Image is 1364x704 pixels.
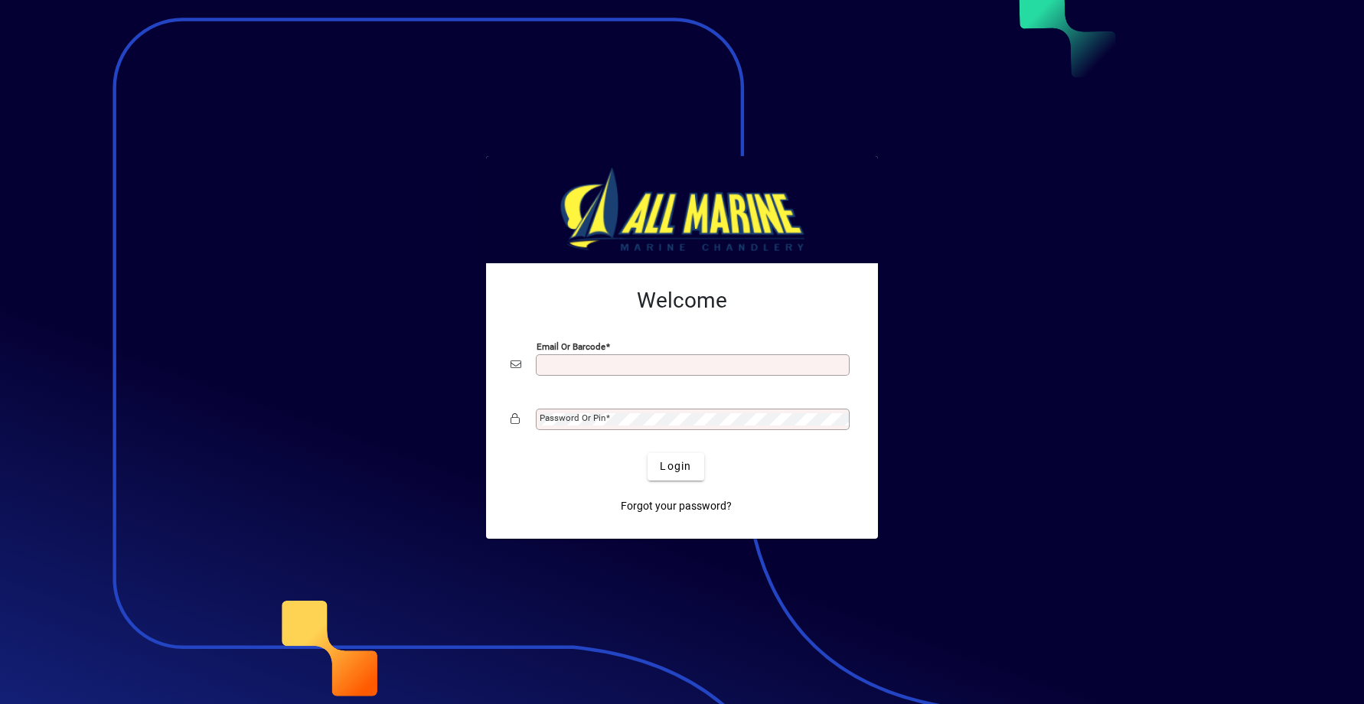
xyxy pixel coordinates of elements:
mat-label: Email or Barcode [537,341,605,351]
span: Forgot your password? [621,498,732,514]
a: Forgot your password? [615,493,738,520]
h2: Welcome [511,288,853,314]
mat-label: Password or Pin [540,412,605,423]
span: Login [660,458,691,474]
button: Login [648,453,703,481]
